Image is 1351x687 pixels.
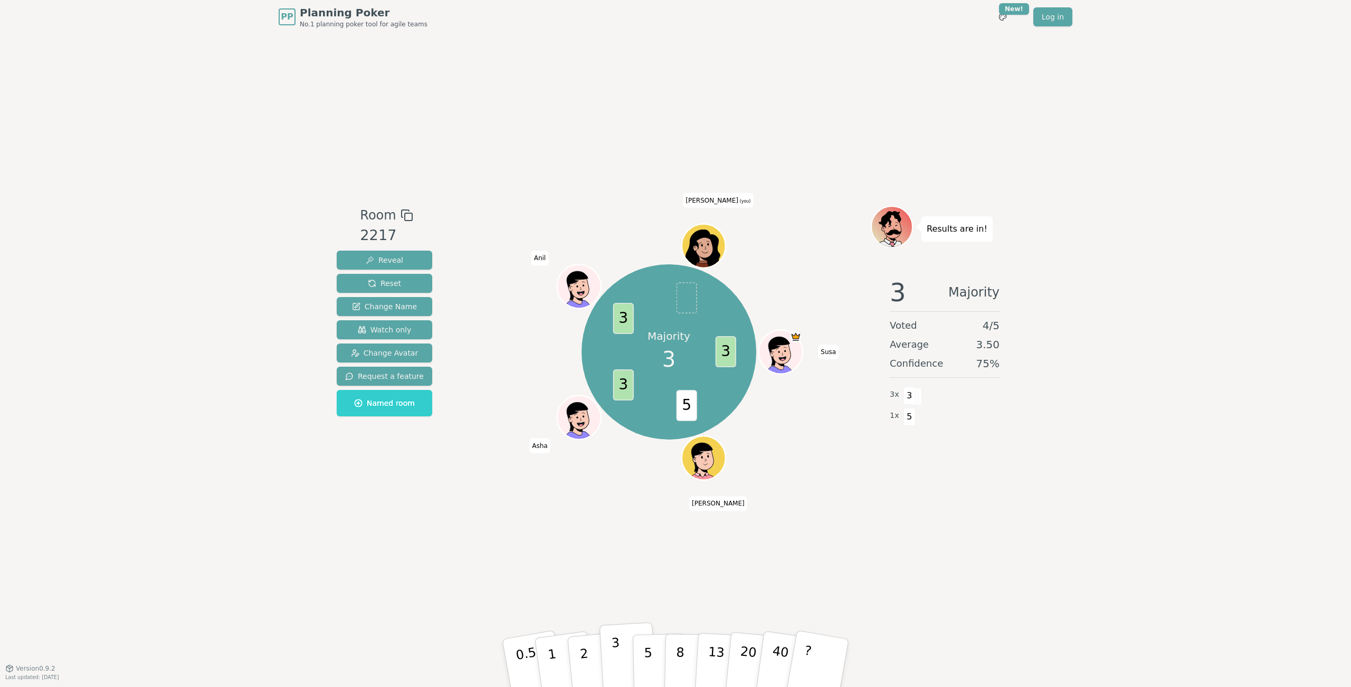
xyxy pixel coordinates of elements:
[281,11,293,23] span: PP
[360,225,413,246] div: 2217
[16,664,55,673] span: Version 0.9.2
[976,356,1000,371] span: 75 %
[648,329,690,343] p: Majority
[890,318,917,333] span: Voted
[300,5,427,20] span: Planning Poker
[890,356,943,371] span: Confidence
[1033,7,1072,26] a: Log in
[5,664,55,673] button: Version0.9.2
[337,297,432,316] button: Change Name
[366,255,403,265] span: Reveal
[337,251,432,270] button: Reveal
[976,337,1000,352] span: 3.50
[676,390,697,422] span: 5
[890,389,899,400] span: 3 x
[999,3,1029,15] div: New!
[948,280,1000,305] span: Majority
[354,398,415,408] span: Named room
[529,438,550,453] span: Click to change your name
[337,320,432,339] button: Watch only
[993,7,1012,26] button: New!
[818,345,839,359] span: Click to change your name
[279,5,427,28] a: PPPlanning PokerNo.1 planning poker tool for agile teams
[5,674,59,680] span: Last updated: [DATE]
[903,387,916,405] span: 3
[613,370,633,401] span: 3
[738,198,751,203] span: (you)
[337,367,432,386] button: Request a feature
[360,206,396,225] span: Room
[358,325,412,335] span: Watch only
[983,318,1000,333] span: 4 / 5
[613,303,633,334] span: 3
[903,408,916,426] span: 5
[345,371,424,381] span: Request a feature
[683,193,753,207] span: Click to change your name
[300,20,427,28] span: No.1 planning poker tool for agile teams
[927,222,987,236] p: Results are in!
[351,348,418,358] span: Change Avatar
[337,274,432,293] button: Reset
[890,337,929,352] span: Average
[337,343,432,362] button: Change Avatar
[337,390,432,416] button: Named room
[531,251,548,265] span: Click to change your name
[683,225,724,266] button: Click to change your avatar
[662,343,675,375] span: 3
[689,496,747,511] span: Click to change your name
[890,280,906,305] span: 3
[368,278,401,289] span: Reset
[790,331,801,342] span: Susa is the host
[715,337,736,368] span: 3
[352,301,417,312] span: Change Name
[890,410,899,422] span: 1 x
